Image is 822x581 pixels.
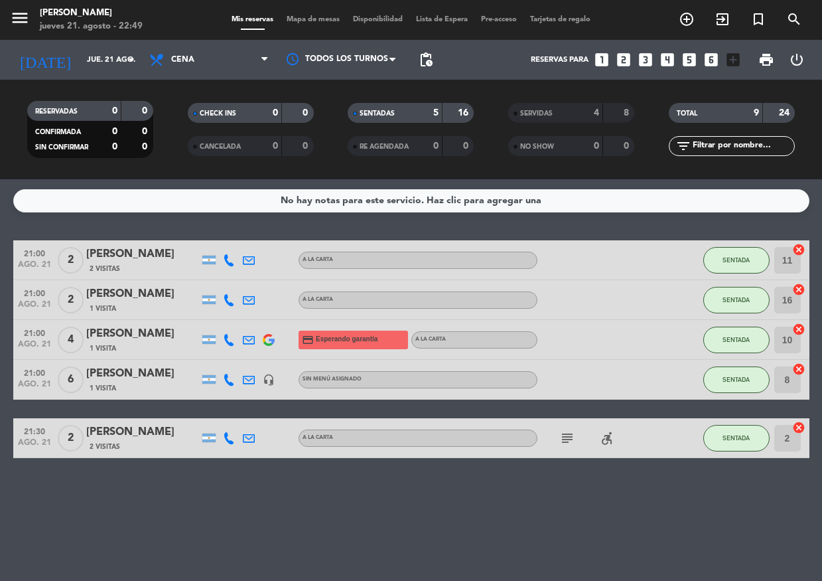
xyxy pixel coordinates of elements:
span: A LA CARTA [303,297,333,302]
span: Sin menú asignado [303,376,362,382]
i: add_box [724,51,742,68]
i: power_settings_new [789,52,805,68]
i: cancel [792,363,805,376]
strong: 4 [594,108,599,118]
i: arrow_drop_down [123,52,139,68]
strong: 5 [433,108,439,118]
button: SENTADA [703,287,770,313]
span: 4 [58,327,84,353]
span: 21:00 [18,285,51,300]
button: SENTADA [703,425,770,452]
i: turned_in_not [750,11,766,27]
span: CANCELADA [200,143,241,150]
div: LOG OUT [782,40,812,80]
i: looks_6 [703,51,720,68]
div: [PERSON_NAME] [86,325,199,343]
input: Filtrar por nombre... [691,139,794,153]
img: google-logo.png [263,334,275,346]
span: SENTADA [722,296,750,303]
span: RE AGENDADA [360,143,409,150]
span: 1 Visita [90,343,116,354]
strong: 0 [433,141,439,151]
i: accessible_forward [599,430,615,446]
span: Reservas para [531,56,588,64]
span: CONFIRMADA [35,129,81,135]
span: SENTADA [722,434,750,442]
span: SENTADA [722,336,750,343]
span: 2 [58,287,84,313]
span: SENTADA [722,256,750,264]
strong: 9 [754,108,759,118]
div: [PERSON_NAME] [86,365,199,382]
span: 2 [58,247,84,274]
i: looks_two [615,51,632,68]
div: [PERSON_NAME] [86,246,199,263]
span: 2 Visitas [90,264,120,274]
i: cancel [792,243,805,256]
span: Cena [171,55,194,64]
strong: 24 [779,108,792,118]
i: filter_list [675,138,691,154]
strong: 0 [142,127,150,136]
span: CHECK INS [200,110,236,117]
span: 21:30 [18,423,51,438]
i: looks_5 [681,51,698,68]
span: pending_actions [418,52,434,68]
strong: 0 [142,106,150,116]
i: [DATE] [10,45,80,74]
button: SENTADA [703,327,770,353]
span: 21:00 [18,245,51,260]
i: headset_mic [263,374,275,386]
strong: 0 [624,141,632,151]
strong: 0 [594,141,599,151]
strong: 0 [112,106,117,116]
i: subject [559,430,575,446]
div: [PERSON_NAME] [40,7,143,20]
span: Tarjetas de regalo [523,16,597,23]
strong: 0 [303,141,310,151]
span: 21:00 [18,325,51,340]
i: menu [10,8,30,28]
span: print [758,52,774,68]
strong: 0 [112,142,117,151]
strong: 0 [142,142,150,151]
span: 6 [58,367,84,393]
span: ago. 21 [18,260,51,276]
strong: 0 [273,141,278,151]
span: 1 Visita [90,303,116,314]
span: Esperando garantía [316,334,377,345]
span: A LA CARTA [303,257,333,262]
strong: 8 [624,108,632,118]
strong: 0 [273,108,278,118]
i: cancel [792,323,805,336]
i: looks_one [593,51,610,68]
i: looks_3 [637,51,654,68]
div: jueves 21. agosto - 22:49 [40,20,143,33]
i: add_circle_outline [679,11,695,27]
span: Lista de Espera [409,16,474,23]
strong: 0 [112,127,117,136]
span: 2 [58,425,84,452]
strong: 16 [458,108,471,118]
span: RESERVADAS [35,108,78,115]
span: ago. 21 [18,300,51,315]
span: A LA CARTA [415,337,446,342]
span: Mis reservas [225,16,280,23]
span: Pre-acceso [474,16,523,23]
span: Disponibilidad [346,16,409,23]
span: TOTAL [677,110,697,117]
span: SENTADA [722,376,750,383]
i: exit_to_app [715,11,730,27]
span: SERVIDAS [520,110,553,117]
span: Mapa de mesas [280,16,346,23]
button: menu [10,8,30,33]
span: 1 Visita [90,383,116,394]
span: 2 Visitas [90,442,120,452]
i: search [786,11,802,27]
strong: 0 [463,141,471,151]
i: looks_4 [659,51,676,68]
span: NO SHOW [520,143,554,150]
strong: 0 [303,108,310,118]
i: cancel [792,421,805,434]
span: A LA CARTA [303,435,333,440]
